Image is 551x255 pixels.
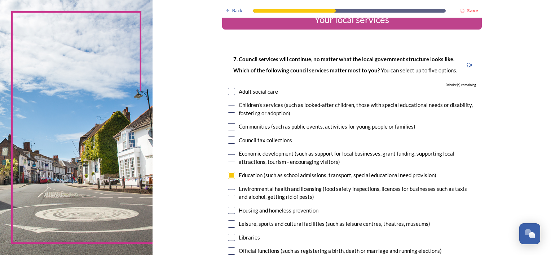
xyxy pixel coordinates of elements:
strong: 7. Council services will continue, no matter what the local government structure looks like. [233,56,454,62]
p: You can select up to five options. [233,67,457,74]
div: Adult social care [239,88,278,96]
div: Economic development (such as support for local businesses, grant funding, supporting local attra... [239,149,476,166]
div: Communities (such as public events, activities for young people or families) [239,122,415,131]
div: Leisure, sports and cultural facilities (such as leisure centres, theatres, museums) [239,220,430,228]
strong: Which of the following council services matter most to you? [233,67,381,73]
div: Official functions (such as registering a birth, death or marriage and running elections) [239,247,442,255]
div: Housing and homeless prevention [239,206,318,215]
div: Your local services [225,13,479,27]
span: Back [232,7,242,14]
span: 0 choice(s) remaining [446,82,476,88]
div: Libraries [239,233,260,242]
div: Education (such as school admissions, transport, special educational need provision) [239,171,436,179]
div: Children's services (such as looked-after children, those with special educational needs or disab... [239,101,476,117]
div: Environmental health and licensing (food safety inspections, licences for businesses such as taxi... [239,185,476,201]
strong: Save [467,7,478,14]
div: Council tax collections [239,136,292,144]
button: Open Chat [519,223,540,244]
